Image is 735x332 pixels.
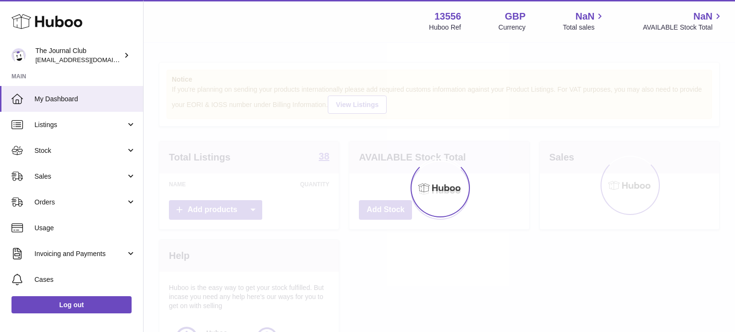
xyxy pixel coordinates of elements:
div: The Journal Club [35,46,122,64]
span: Invoicing and Payments [34,249,126,258]
span: Cases [34,275,136,284]
span: NaN [575,10,594,23]
strong: GBP [505,10,525,23]
div: Huboo Ref [429,23,461,32]
span: Sales [34,172,126,181]
span: AVAILABLE Stock Total [643,23,724,32]
a: NaN AVAILABLE Stock Total [643,10,724,32]
a: NaN Total sales [563,10,605,32]
span: Orders [34,198,126,207]
a: Log out [11,296,132,313]
span: Total sales [563,23,605,32]
div: Currency [499,23,526,32]
span: My Dashboard [34,95,136,104]
span: Stock [34,146,126,155]
strong: 13556 [434,10,461,23]
span: Listings [34,120,126,129]
img: hello@thejournalclub.co.uk [11,48,26,63]
span: [EMAIL_ADDRESS][DOMAIN_NAME] [35,56,141,64]
span: Usage [34,224,136,233]
span: NaN [693,10,713,23]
